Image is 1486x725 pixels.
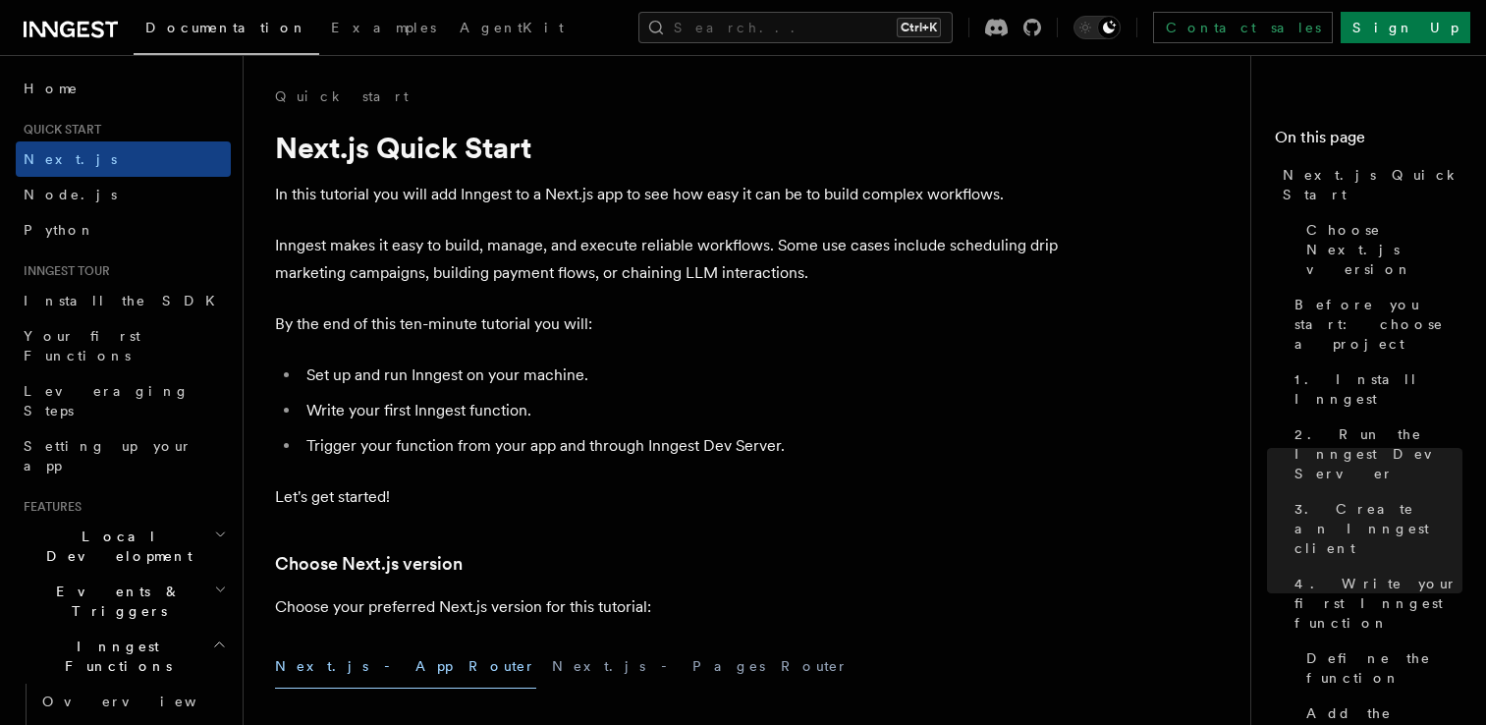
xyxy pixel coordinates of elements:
span: Overview [42,694,245,709]
p: Let's get started! [275,483,1061,511]
span: Leveraging Steps [24,383,190,418]
li: Write your first Inngest function. [301,397,1061,424]
span: Examples [331,20,436,35]
span: Next.js Quick Start [1283,165,1462,204]
a: Quick start [275,86,409,106]
a: Documentation [134,6,319,55]
button: Search...Ctrl+K [638,12,953,43]
h4: On this page [1275,126,1462,157]
h1: Next.js Quick Start [275,130,1061,165]
span: Quick start [16,122,101,138]
span: 3. Create an Inngest client [1294,499,1462,558]
p: Choose your preferred Next.js version for this tutorial: [275,593,1061,621]
li: Set up and run Inngest on your machine. [301,362,1061,389]
span: Setting up your app [24,438,193,474]
span: Choose Next.js version [1306,220,1462,279]
a: Next.js Quick Start [1275,157,1462,212]
span: Documentation [145,20,307,35]
p: Inngest makes it easy to build, manage, and execute reliable workflows. Some use cases include sc... [275,232,1061,287]
a: Choose Next.js version [1298,212,1462,287]
button: Inngest Functions [16,629,231,684]
button: Local Development [16,519,231,574]
li: Trigger your function from your app and through Inngest Dev Server. [301,432,1061,460]
span: Inngest Functions [16,637,212,676]
a: Python [16,212,231,248]
span: Events & Triggers [16,582,214,621]
span: Features [16,499,82,515]
span: 1. Install Inngest [1294,369,1462,409]
a: Next.js [16,141,231,177]
a: 1. Install Inngest [1287,362,1462,417]
span: Local Development [16,527,214,566]
a: Sign Up [1341,12,1470,43]
button: Toggle dark mode [1073,16,1121,39]
a: 3. Create an Inngest client [1287,491,1462,566]
a: Define the function [1298,641,1462,696]
span: AgentKit [460,20,564,35]
span: Python [24,222,95,238]
a: Examples [319,6,448,53]
button: Next.js - App Router [275,644,536,689]
p: By the end of this ten-minute tutorial you will: [275,310,1061,338]
a: AgentKit [448,6,576,53]
a: Your first Functions [16,318,231,373]
span: Before you start: choose a project [1294,295,1462,354]
span: Home [24,79,79,98]
a: Setting up your app [16,428,231,483]
span: Next.js [24,151,117,167]
a: Home [16,71,231,106]
span: Your first Functions [24,328,140,363]
p: In this tutorial you will add Inngest to a Next.js app to see how easy it can be to build complex... [275,181,1061,208]
span: Define the function [1306,648,1462,688]
a: 4. Write your first Inngest function [1287,566,1462,641]
span: Inngest tour [16,263,110,279]
button: Events & Triggers [16,574,231,629]
a: Contact sales [1153,12,1333,43]
a: Before you start: choose a project [1287,287,1462,362]
span: Install the SDK [24,293,227,308]
kbd: Ctrl+K [897,18,941,37]
span: Node.js [24,187,117,202]
a: Install the SDK [16,283,231,318]
a: Overview [34,684,231,719]
a: 2. Run the Inngest Dev Server [1287,417,1462,491]
button: Next.js - Pages Router [552,644,849,689]
a: Node.js [16,177,231,212]
span: 4. Write your first Inngest function [1294,574,1462,633]
a: Leveraging Steps [16,373,231,428]
a: Choose Next.js version [275,550,463,578]
span: 2. Run the Inngest Dev Server [1294,424,1462,483]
